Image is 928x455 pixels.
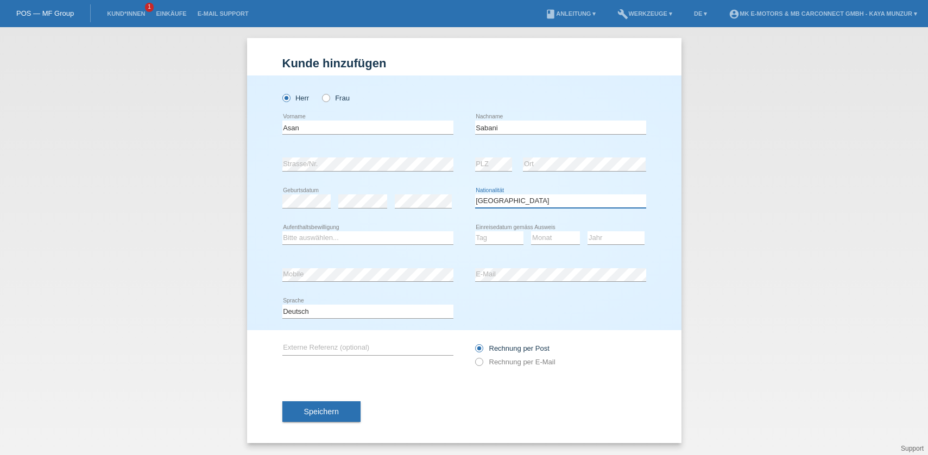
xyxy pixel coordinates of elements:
label: Rechnung per E-Mail [475,358,555,366]
i: build [617,9,628,20]
label: Herr [282,94,310,102]
a: Support [901,445,924,452]
a: DE ▾ [689,10,712,17]
a: account_circleMK E-MOTORS & MB CarConnect GmbH - Kaya Munzur ▾ [723,10,923,17]
a: bookAnleitung ▾ [540,10,601,17]
a: E-Mail Support [192,10,254,17]
input: Rechnung per E-Mail [475,358,482,371]
button: Speichern [282,401,361,422]
i: account_circle [729,9,740,20]
label: Frau [322,94,350,102]
input: Frau [322,94,329,101]
input: Rechnung per Post [475,344,482,358]
i: book [545,9,556,20]
h1: Kunde hinzufügen [282,56,646,70]
a: buildWerkzeuge ▾ [612,10,678,17]
input: Herr [282,94,289,101]
label: Rechnung per Post [475,344,550,352]
a: Kund*innen [102,10,150,17]
a: POS — MF Group [16,9,74,17]
span: 1 [145,3,154,12]
a: Einkäufe [150,10,192,17]
span: Speichern [304,407,339,416]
